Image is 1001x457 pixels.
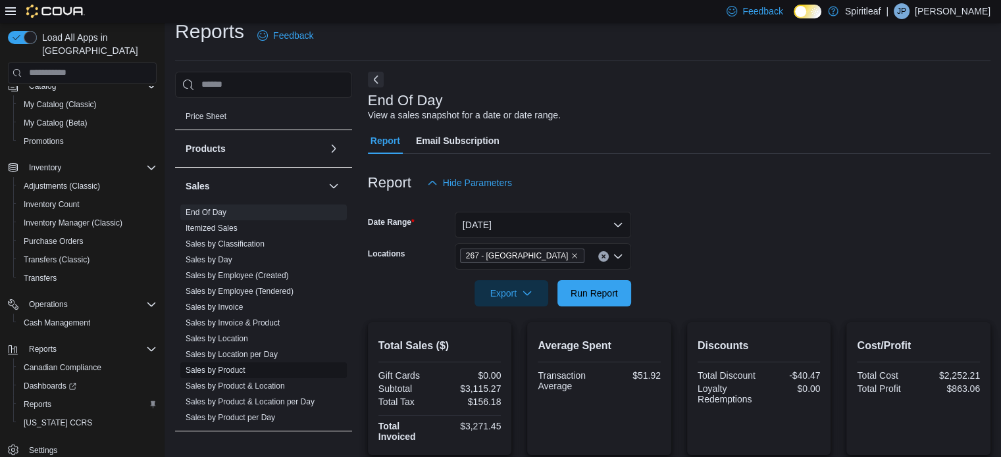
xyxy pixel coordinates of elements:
span: Sales by Product [186,365,245,375]
a: Sales by Day [186,255,232,264]
button: Inventory Count [13,195,162,214]
button: Run Report [557,280,631,306]
span: Reports [29,344,57,354]
div: Transaction Average [538,370,596,391]
div: Subtotal [378,383,437,394]
button: Open list of options [613,251,623,262]
button: Next [368,72,384,87]
a: Cash Management [18,315,95,331]
a: Canadian Compliance [18,360,107,375]
button: My Catalog (Beta) [13,114,162,132]
span: Canadian Compliance [24,362,101,373]
span: My Catalog (Classic) [18,97,157,112]
button: Inventory [3,158,162,177]
a: Adjustments (Classic) [18,178,105,194]
span: Inventory Manager (Classic) [18,215,157,231]
span: Transfers (Classic) [24,254,90,265]
button: Reports [24,341,62,357]
span: My Catalog (Beta) [18,115,157,131]
a: Sales by Invoice [186,302,243,312]
a: Price Sheet [186,112,226,121]
span: Operations [29,299,68,310]
h1: Reports [175,18,244,45]
div: $3,271.45 [442,421,501,431]
button: Remove 267 - Cold Lake from selection in this group [571,252,578,260]
span: Feedback [742,5,783,18]
h3: Products [186,142,226,155]
span: Sales by Employee (Tendered) [186,286,294,297]
a: Itemized Sales [186,224,238,233]
button: Sales [186,180,323,193]
span: Reports [24,399,51,410]
p: | [886,3,888,19]
a: Dashboards [18,378,82,394]
h2: Average Spent [538,338,661,354]
button: Promotions [13,132,162,151]
span: JP [897,3,906,19]
span: Sales by Employee (Created) [186,270,289,281]
span: Promotions [24,136,64,147]
span: Adjustments (Classic) [24,181,100,191]
label: Locations [368,249,405,259]
img: Cova [26,5,85,18]
div: Loyalty Redemptions [698,383,756,404]
button: Catalog [24,78,61,94]
a: Purchase Orders [18,233,89,249]
button: Operations [3,295,162,314]
span: Sales by Product & Location per Day [186,397,315,407]
div: View a sales snapshot for a date or date range. [368,108,561,122]
span: Transfers (Classic) [18,252,157,268]
span: End Of Day [186,207,226,218]
span: Inventory [29,162,61,173]
p: Spiritleaf [845,3,881,19]
a: Inventory Manager (Classic) [18,215,128,231]
a: Sales by Product per Day [186,413,275,422]
a: Sales by Employee (Tendered) [186,287,294,296]
span: Cash Management [24,318,90,328]
button: Reports [13,395,162,414]
input: Dark Mode [794,5,821,18]
a: Feedback [252,22,319,49]
a: Dashboards [13,377,162,395]
div: Sales [175,204,352,431]
span: Sales by Invoice & Product [186,318,280,328]
a: Sales by Location per Day [186,350,278,359]
span: Reports [18,397,157,412]
span: Inventory [24,160,157,176]
span: 267 - Cold Lake [460,249,584,263]
button: Export [475,280,548,306]
button: Clear input [598,251,609,262]
strong: Total Invoiced [378,421,416,442]
button: Purchase Orders [13,232,162,251]
a: Transfers [18,270,62,286]
a: End Of Day [186,208,226,217]
button: Adjustments (Classic) [13,177,162,195]
span: [US_STATE] CCRS [24,418,92,428]
a: Inventory Count [18,197,85,212]
h3: End Of Day [368,93,443,108]
span: Purchase Orders [18,233,157,249]
button: Reports [3,340,162,358]
a: Sales by Product & Location [186,381,285,391]
a: Sales by Location [186,334,248,343]
span: Reports [24,341,157,357]
span: Feedback [273,29,313,42]
span: Operations [24,297,157,312]
div: $0.00 [761,383,820,394]
button: Sales [326,178,342,194]
span: Itemized Sales [186,223,238,233]
span: Inventory Count [24,199,80,210]
span: Run Report [571,287,618,300]
h2: Discounts [698,338,821,354]
span: Dashboards [24,381,76,391]
div: $863.06 [921,383,980,394]
div: Total Tax [378,397,437,407]
button: My Catalog (Classic) [13,95,162,114]
button: Products [326,141,342,156]
button: Inventory [24,160,66,176]
a: Sales by Employee (Created) [186,271,289,280]
h3: Report [368,175,411,191]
